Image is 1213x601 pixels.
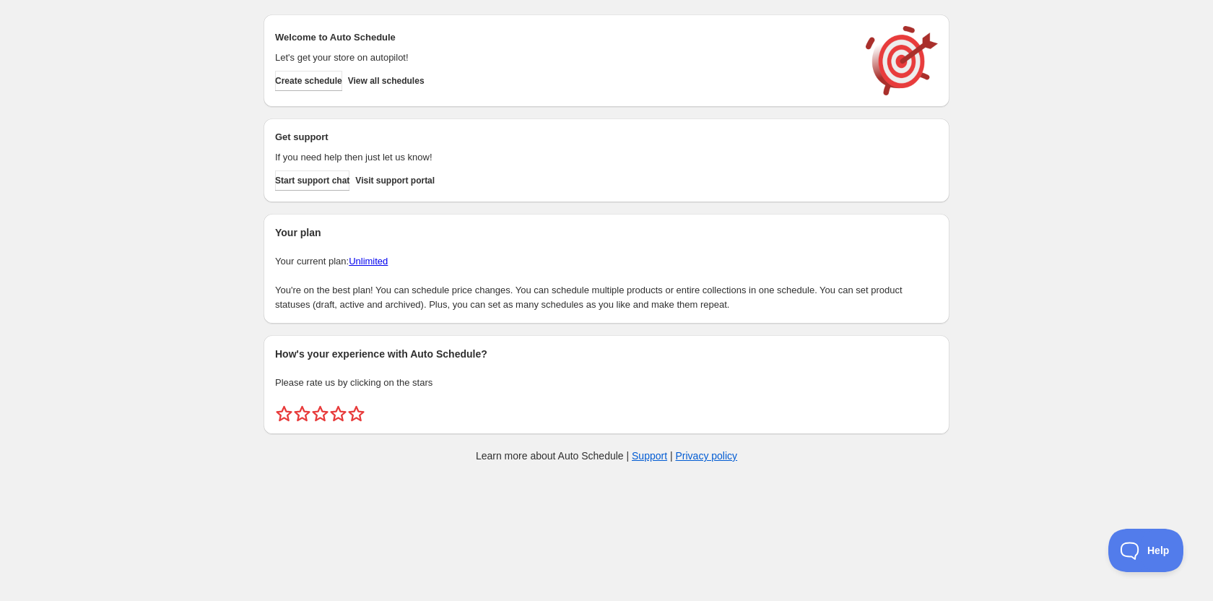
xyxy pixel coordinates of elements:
span: View all schedules [348,75,425,87]
h2: Welcome to Auto Schedule [275,30,851,45]
h2: Get support [275,130,851,144]
a: Unlimited [349,256,388,267]
span: Start support chat [275,175,349,186]
p: Your current plan: [275,254,938,269]
h2: Your plan [275,225,938,240]
a: Support [632,450,667,462]
span: Create schedule [275,75,342,87]
p: Let's get your store on autopilot! [275,51,851,65]
h2: How's your experience with Auto Schedule? [275,347,938,361]
span: Visit support portal [355,175,435,186]
a: Privacy policy [676,450,738,462]
p: Please rate us by clicking on the stars [275,376,938,390]
a: Start support chat [275,170,349,191]
a: Visit support portal [355,170,435,191]
iframe: Toggle Customer Support [1108,529,1184,572]
p: Learn more about Auto Schedule | | [476,449,737,463]
p: If you need help then just let us know! [275,150,851,165]
button: View all schedules [348,71,425,91]
button: Create schedule [275,71,342,91]
p: You're on the best plan! You can schedule price changes. You can schedule multiple products or en... [275,283,938,312]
